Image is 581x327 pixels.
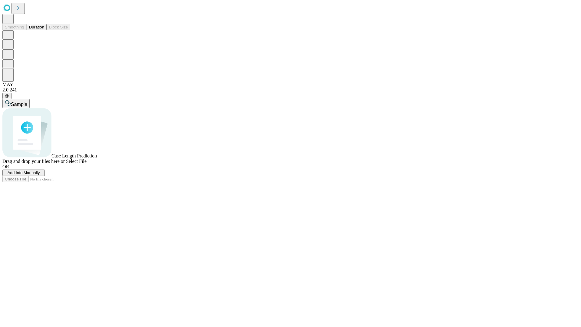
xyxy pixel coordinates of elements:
[2,87,579,93] div: 2.0.241
[2,170,45,176] button: Add Info Manually
[27,24,47,30] button: Duration
[2,159,65,164] span: Drag and drop your files here or
[2,93,11,99] button: @
[2,24,27,30] button: Smoothing
[2,99,30,108] button: Sample
[47,24,70,30] button: Block Size
[2,164,9,169] span: OR
[5,94,9,98] span: @
[51,153,97,158] span: Case Length Prediction
[2,82,579,87] div: MAY
[66,159,87,164] span: Select File
[11,102,27,107] span: Sample
[8,170,40,175] span: Add Info Manually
